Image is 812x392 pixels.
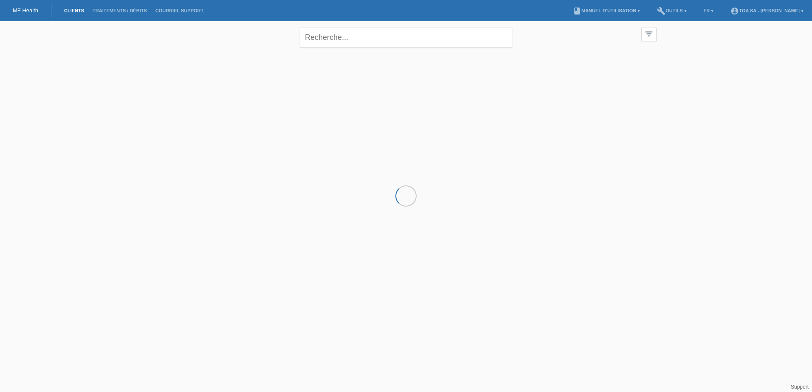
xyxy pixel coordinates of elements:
a: buildOutils ▾ [653,8,691,13]
a: MF Health [13,7,38,14]
input: Recherche... [300,28,512,48]
i: build [657,7,665,15]
a: bookManuel d’utilisation ▾ [569,8,644,13]
a: account_circleTOA SA - [PERSON_NAME] ▾ [726,8,808,13]
a: Support [791,384,809,390]
i: filter_list [644,29,654,39]
i: account_circle [730,7,739,15]
a: Traitements / débits [88,8,151,13]
a: FR ▾ [699,8,718,13]
a: Courriel Support [151,8,208,13]
i: book [573,7,581,15]
a: Clients [60,8,88,13]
